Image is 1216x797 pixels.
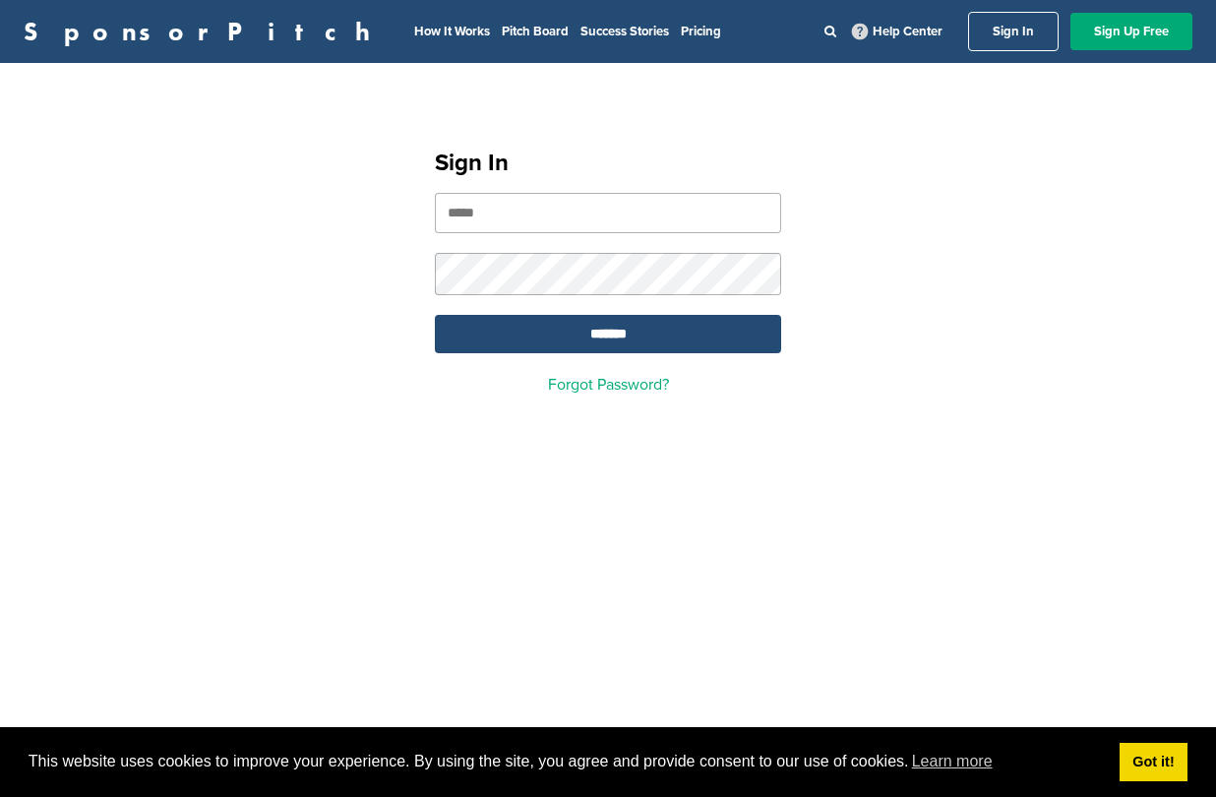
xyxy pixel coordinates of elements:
a: Help Center [848,20,946,43]
a: Pitch Board [502,24,569,39]
a: learn more about cookies [909,747,996,776]
a: Success Stories [580,24,669,39]
a: Sign In [968,12,1059,51]
a: Sign Up Free [1070,13,1192,50]
a: SponsorPitch [24,19,383,44]
a: Pricing [681,24,721,39]
a: dismiss cookie message [1120,743,1187,782]
a: How It Works [414,24,490,39]
a: Forgot Password? [548,375,669,395]
span: This website uses cookies to improve your experience. By using the site, you agree and provide co... [29,747,1104,776]
h1: Sign In [435,146,781,181]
